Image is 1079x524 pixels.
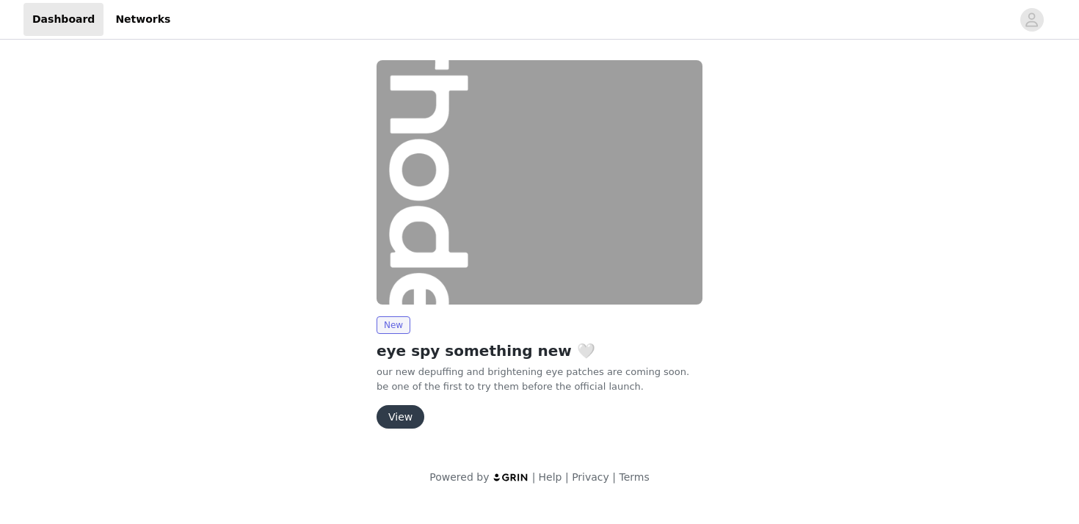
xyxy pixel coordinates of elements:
[572,471,609,483] a: Privacy
[106,3,179,36] a: Networks
[539,471,562,483] a: Help
[565,471,569,483] span: |
[377,60,702,305] img: rhode skin
[377,340,702,362] h2: eye spy something new 🤍
[377,365,702,393] p: our new depuffing and brightening eye patches are coming soon. be one of the first to try them be...
[619,471,649,483] a: Terms
[377,405,424,429] button: View
[493,473,529,482] img: logo
[23,3,103,36] a: Dashboard
[377,316,410,334] span: New
[612,471,616,483] span: |
[532,471,536,483] span: |
[429,471,489,483] span: Powered by
[377,412,424,423] a: View
[1025,8,1039,32] div: avatar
